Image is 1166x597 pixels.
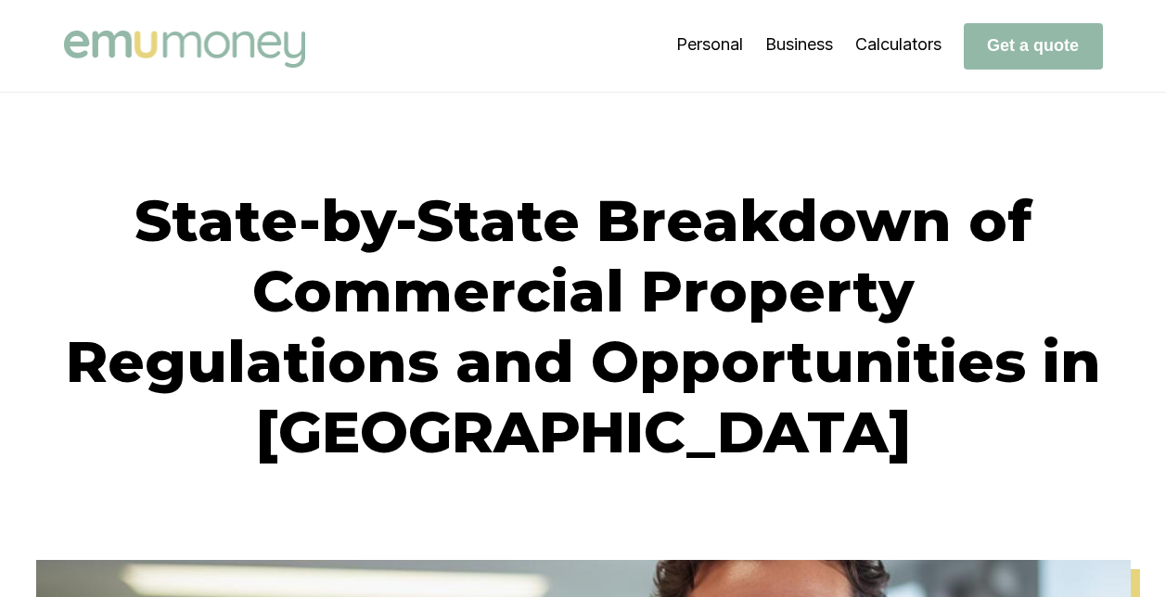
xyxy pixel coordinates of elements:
a: Get a quote [964,35,1103,55]
h1: State-by-State Breakdown of Commercial Property Regulations and Opportunities in [GEOGRAPHIC_DATA] [64,185,1103,467]
img: Emu Money logo [64,31,305,68]
button: Get a quote [964,23,1103,70]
